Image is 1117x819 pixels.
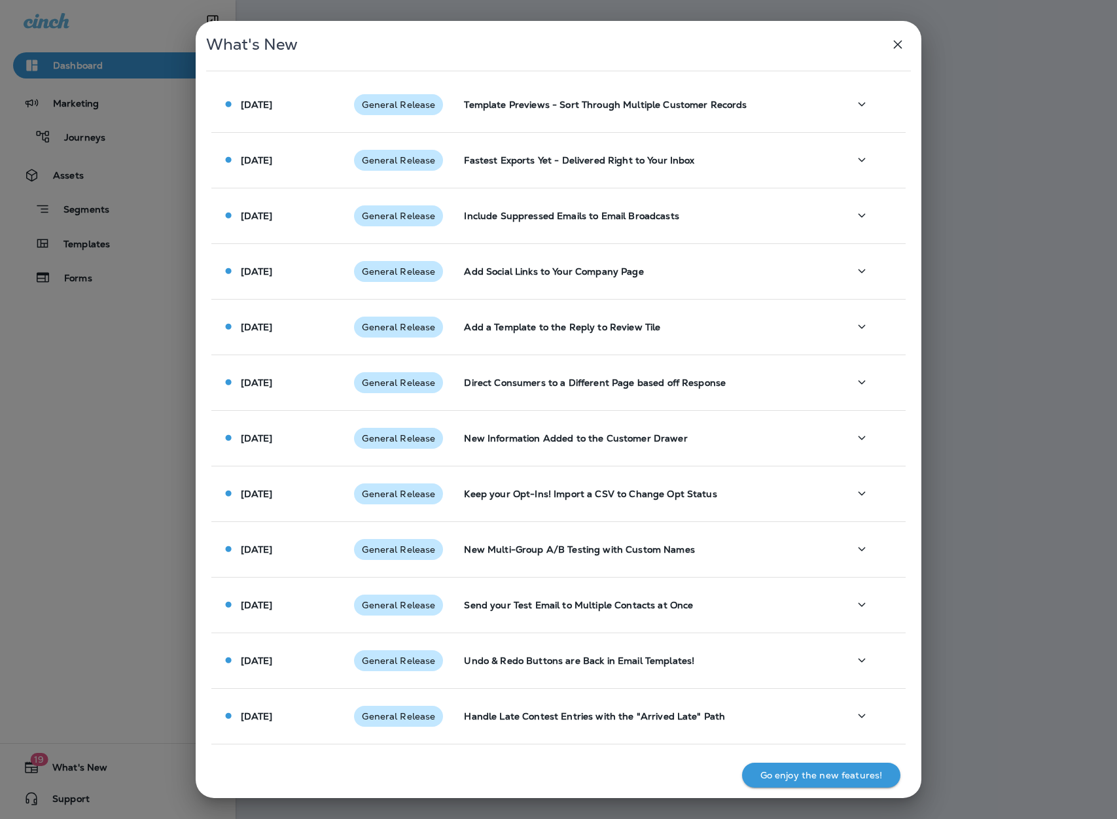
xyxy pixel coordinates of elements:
button: Go enjoy the new features! [742,763,901,788]
span: General Release [354,544,443,555]
span: What's New [206,35,298,54]
span: General Release [354,266,443,277]
p: [DATE] [241,99,273,110]
p: [DATE] [241,155,273,166]
p: Undo & Redo Buttons are Back in Email Templates! [464,655,828,666]
p: [DATE] [241,489,273,499]
span: General Release [354,155,443,166]
p: Add Social Links to Your Company Page [464,266,828,277]
p: [DATE] [241,655,273,666]
span: General Release [354,322,443,332]
p: [DATE] [241,544,273,555]
p: Direct Consumers to a Different Page based off Response [464,377,828,388]
p: [DATE] [241,211,273,221]
span: General Release [354,489,443,499]
span: General Release [354,377,443,388]
span: General Release [354,600,443,610]
span: General Release [354,433,443,444]
p: [DATE] [241,266,273,277]
p: Handle Late Contest Entries with the "Arrived Late" Path [464,711,828,722]
p: [DATE] [241,433,273,444]
p: [DATE] [241,711,273,722]
p: Fastest Exports Yet - Delivered Right to Your Inbox [464,155,828,166]
p: [DATE] [241,600,273,610]
p: Go enjoy the new features! [760,770,883,780]
span: General Release [354,711,443,722]
p: Add a Template to the Reply to Review Tile [464,322,828,332]
p: Template Previews - Sort Through Multiple Customer Records [464,99,828,110]
span: General Release [354,655,443,666]
span: General Release [354,211,443,221]
p: Keep your Opt-Ins! Import a CSV to Change Opt Status [464,489,828,499]
span: General Release [354,99,443,110]
p: New Multi-Group A/B Testing with Custom Names [464,544,828,555]
p: Send your Test Email to Multiple Contacts at Once [464,600,828,610]
p: [DATE] [241,322,273,332]
p: [DATE] [241,377,273,388]
p: Include Suppressed Emails to Email Broadcasts [464,211,828,221]
p: New Information Added to the Customer Drawer [464,433,828,444]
